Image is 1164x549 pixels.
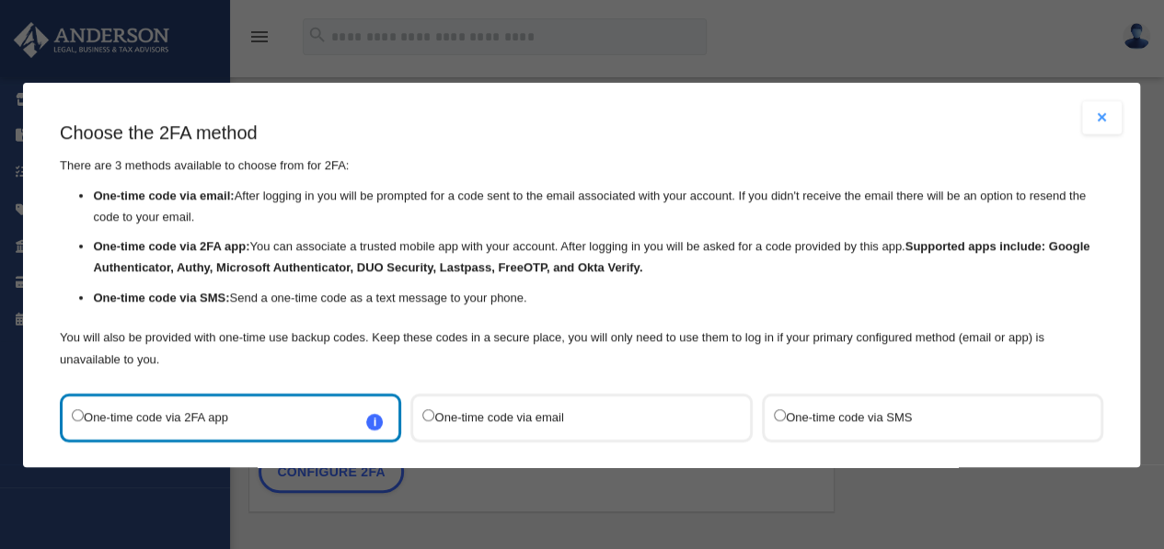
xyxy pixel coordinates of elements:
li: After logging in you will be prompted for a code sent to the email associated with your account. ... [94,185,1104,227]
span: i [367,414,384,430]
div: There are 3 methods available to choose from for 2FA: [60,120,1103,371]
label: One-time code via email [423,406,722,430]
strong: Supported apps include: Google Authenticator, Authy, Microsoft Authenticator, DUO Security, Lastp... [94,239,1090,274]
input: One-time code via 2FA appi [72,409,84,421]
p: You will also be provided with one-time use backup codes. Keep these codes in a secure place, you... [60,326,1103,371]
li: You can associate a trusted mobile app with your account. After logging in you will be asked for ... [94,236,1104,279]
strong: One-time code via email: [94,188,235,201]
label: One-time code via 2FA app [72,406,371,430]
input: One-time code via email [423,409,435,421]
label: One-time code via SMS [774,406,1073,430]
strong: One-time code via 2FA app: [94,239,250,253]
strong: One-time code via SMS: [94,290,230,303]
button: Close modal [1082,101,1123,134]
input: One-time code via SMS [774,409,786,421]
h3: Choose the 2FA method [60,120,1103,145]
li: Send a one-time code as a text message to your phone. [94,287,1104,308]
